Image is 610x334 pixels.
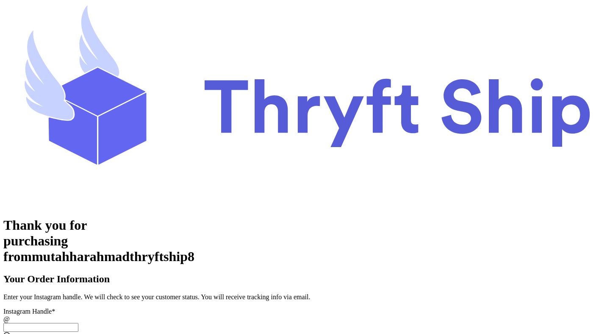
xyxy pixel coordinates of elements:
[3,273,607,285] h2: Your Order Information
[32,249,194,264] span: mutahharahmadthryftship8
[3,315,607,323] div: @
[3,293,607,301] p: Enter your Instagram handle. We will check to see your customer status. You will receive tracking...
[3,308,55,315] label: Instagram Handle
[3,217,607,264] h1: Thank you for purchasing from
